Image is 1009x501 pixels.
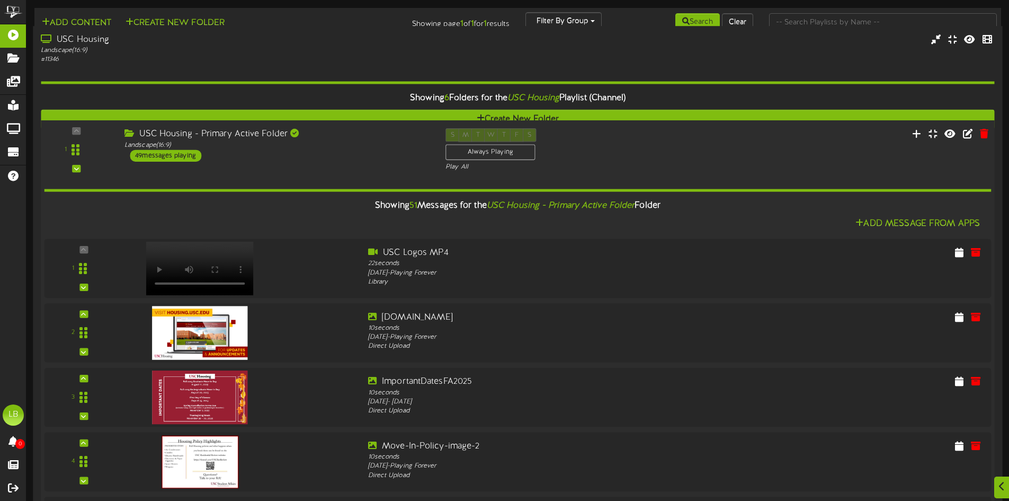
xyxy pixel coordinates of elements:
[445,144,535,160] div: Always Playing
[368,268,747,277] div: [DATE] - Playing Forever
[15,439,25,449] span: 0
[675,13,720,31] button: Search
[368,376,747,388] div: ImportantDatesFA2025
[409,201,417,210] span: 51
[124,128,430,140] div: USC Housing - Primary Active Folder
[161,435,239,488] img: 355ebe3c-9b2b-4fb5-a12b-04873e6f2ea3.jpg
[471,19,474,29] strong: 1
[460,19,463,29] strong: 1
[368,462,747,471] div: [DATE] - Playing Forever
[36,195,999,217] div: Showing Messages for the Folder
[130,150,201,161] div: 49 messages playing
[368,342,747,351] div: Direct Upload
[3,405,24,426] div: LB
[152,371,247,424] img: be6c3767-e068-41d9-b667-f3eb0086a26c.jpg
[444,93,449,103] span: 6
[445,163,670,172] div: Play All
[122,16,228,30] button: Create New Folder
[507,93,559,103] i: USC Housing
[487,201,635,210] i: USC Housing - Primary Active Folder
[368,311,747,323] div: [DOMAIN_NAME]
[368,407,747,416] div: Direct Upload
[368,259,747,268] div: 22 seconds
[368,397,747,406] div: [DATE] - [DATE]
[41,55,429,64] div: # 11346
[368,247,747,259] div: USC Logos MP4
[39,16,114,30] button: Add Content
[124,140,430,150] div: Landscape ( 16:9 )
[368,440,747,452] div: Move-In-Policy-image-2
[368,323,747,332] div: 10 seconds
[33,87,1002,110] div: Showing Folders for the Playlist (Channel)
[41,46,429,55] div: Landscape ( 16:9 )
[355,12,517,30] div: Showing page of for results
[484,19,487,29] strong: 1
[368,471,747,480] div: Direct Upload
[368,333,747,342] div: [DATE] - Playing Forever
[368,278,747,287] div: Library
[525,12,602,30] button: Filter By Group
[152,306,247,359] img: f178b5d0-1b16-4a8b-8848-1ec877d34465.jpg
[41,110,994,129] button: Create New Folder
[852,217,983,231] button: Add Message From Apps
[769,13,997,31] input: -- Search Playlists by Name --
[722,13,753,31] button: Clear
[368,453,747,462] div: 10 seconds
[368,388,747,397] div: 10 seconds
[41,34,429,46] div: USC Housing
